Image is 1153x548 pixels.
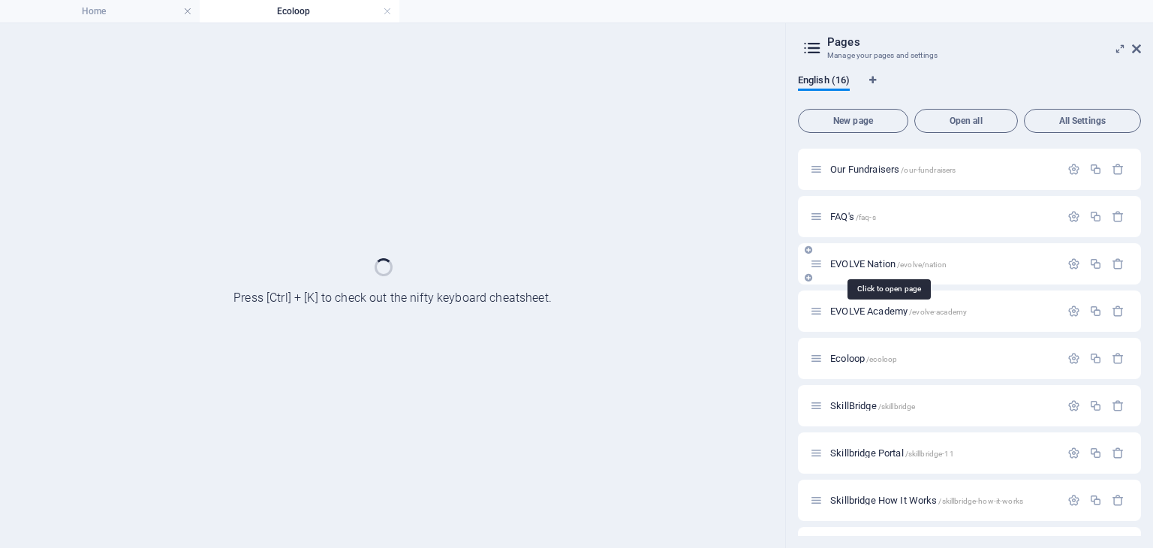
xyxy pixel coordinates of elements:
span: New page [805,116,902,125]
div: Duplicate [1089,305,1102,318]
div: Ecoloop/ecoloop [826,354,1060,363]
div: FAQ's/faq-s [826,212,1060,221]
div: Remove [1112,257,1124,270]
div: Remove [1112,494,1124,507]
span: Click to open page [830,400,915,411]
span: /skillbridge-how-it-works [938,497,1022,505]
span: Click to open page [830,447,954,459]
div: Duplicate [1089,447,1102,459]
div: Remove [1112,447,1124,459]
div: Remove [1112,305,1124,318]
div: Our Fundraisers/our-fundraisers [826,164,1060,174]
button: Open all [914,109,1018,133]
div: Settings [1067,257,1080,270]
div: Settings [1067,163,1080,176]
div: Settings [1067,305,1080,318]
button: New page [798,109,908,133]
span: All Settings [1031,116,1134,125]
div: Settings [1067,494,1080,507]
div: Duplicate [1089,399,1102,412]
div: Settings [1067,399,1080,412]
div: Remove [1112,210,1124,223]
h3: Manage your pages and settings [827,49,1111,62]
div: Duplicate [1089,210,1102,223]
div: EVOLVE Nation/evolve/nation [826,259,1060,269]
div: Settings [1067,447,1080,459]
div: Duplicate [1089,352,1102,365]
button: All Settings [1024,109,1141,133]
div: Settings [1067,352,1080,365]
div: EVOLVE Academy/evolve-academy [826,306,1060,316]
div: Remove [1112,399,1124,412]
span: /evolve/nation [897,260,947,269]
span: Open all [921,116,1011,125]
h4: Ecoloop [200,3,399,20]
div: Settings [1067,210,1080,223]
span: Click to open page [830,495,1023,506]
div: Language Tabs [798,74,1141,103]
div: Duplicate [1089,494,1102,507]
div: Duplicate [1089,163,1102,176]
span: /evolve-academy [909,308,967,316]
div: Remove [1112,163,1124,176]
span: EVOLVE Nation [830,258,947,269]
div: Skillbridge Portal/skillbridge-11 [826,448,1060,458]
span: Click to open page [830,211,876,222]
div: Duplicate [1089,257,1102,270]
span: /skillbridge [878,402,916,411]
div: SkillBridge/skillbridge [826,401,1060,411]
span: /faq-s [856,213,876,221]
span: Click to open page [830,164,956,175]
div: Skillbridge How It Works/skillbridge-how-it-works [826,495,1060,505]
span: Click to open page [830,306,967,317]
h2: Pages [827,35,1141,49]
span: /skillbridge-11 [905,450,954,458]
span: Click to open page [830,353,897,364]
div: Remove [1112,352,1124,365]
span: English (16) [798,71,850,92]
span: /our-fundraisers [901,166,956,174]
span: /ecoloop [866,355,897,363]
